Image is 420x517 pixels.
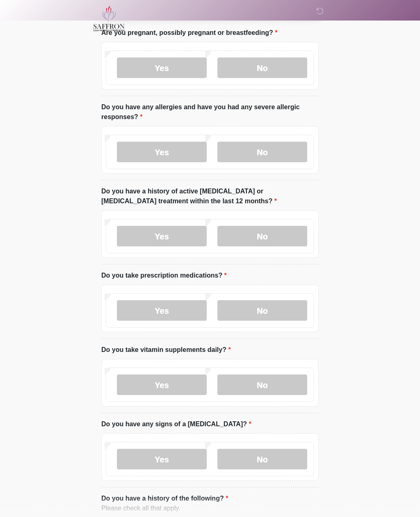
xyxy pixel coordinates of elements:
label: No [217,58,307,78]
label: Yes [117,375,207,395]
label: Yes [117,449,207,470]
label: Do you have any allergies and have you had any severe allergic responses? [101,103,319,122]
label: Do you have any signs of a [MEDICAL_DATA]? [101,420,251,430]
label: Yes [117,226,207,247]
label: Yes [117,142,207,163]
label: Yes [117,58,207,78]
label: No [217,142,307,163]
img: Saffron Laser Aesthetics and Medical Spa Logo [93,6,125,32]
label: No [217,449,307,470]
label: Do you take vitamin supplements daily? [101,345,231,355]
label: No [217,375,307,395]
label: No [217,226,307,247]
label: Do you have a history of the following? [101,494,228,504]
label: Do you take prescription medications? [101,271,227,281]
label: Yes [117,301,207,321]
div: Please check all that apply. [101,504,319,514]
label: No [217,301,307,321]
label: Do you have a history of active [MEDICAL_DATA] or [MEDICAL_DATA] treatment within the last 12 mon... [101,187,319,207]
